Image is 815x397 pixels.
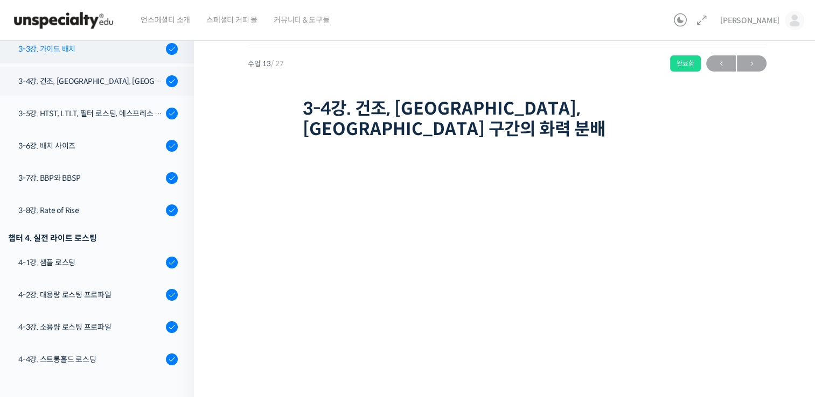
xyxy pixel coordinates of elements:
a: 홈 [3,308,71,335]
div: 4-1강. 샘플 로스팅 [18,257,163,268]
a: 대화 [71,308,139,335]
div: 3-4강. 건조, [GEOGRAPHIC_DATA], [GEOGRAPHIC_DATA] 구간의 화력 분배 [18,75,163,87]
span: ← [706,56,736,71]
a: ←이전 [706,55,736,72]
div: 4-2강. 대용량 로스팅 프로파일 [18,289,163,301]
div: 3-8강. Rate of Rise [18,204,163,216]
div: 3-6강. 배치 사이즈 [18,140,163,152]
div: 챕터 4. 실전 라이트 로스팅 [8,231,178,245]
div: 완료함 [670,55,701,72]
span: 설정 [166,324,179,332]
a: 다음→ [737,55,767,72]
div: 4-4강. 스트롱홀드 로스팅 [18,353,163,365]
div: 3-7강. BBP와 BBSP [18,172,163,184]
div: 3-3강. 가이드 배치 [18,43,163,55]
div: 4-3강. 소용량 로스팅 프로파일 [18,321,163,333]
span: 수업 13 [248,60,284,67]
h1: 3-4강. 건조, [GEOGRAPHIC_DATA], [GEOGRAPHIC_DATA] 구간의 화력 분배 [303,98,712,140]
a: 설정 [139,308,207,335]
span: / 27 [271,59,284,68]
span: 홈 [34,324,40,332]
span: [PERSON_NAME] [720,16,779,25]
span: 대화 [99,324,112,333]
span: → [737,56,767,71]
div: 3-5강. HTST, LTLT, 필터 로스팅, 에스프레소 로스팅 [18,108,163,119]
